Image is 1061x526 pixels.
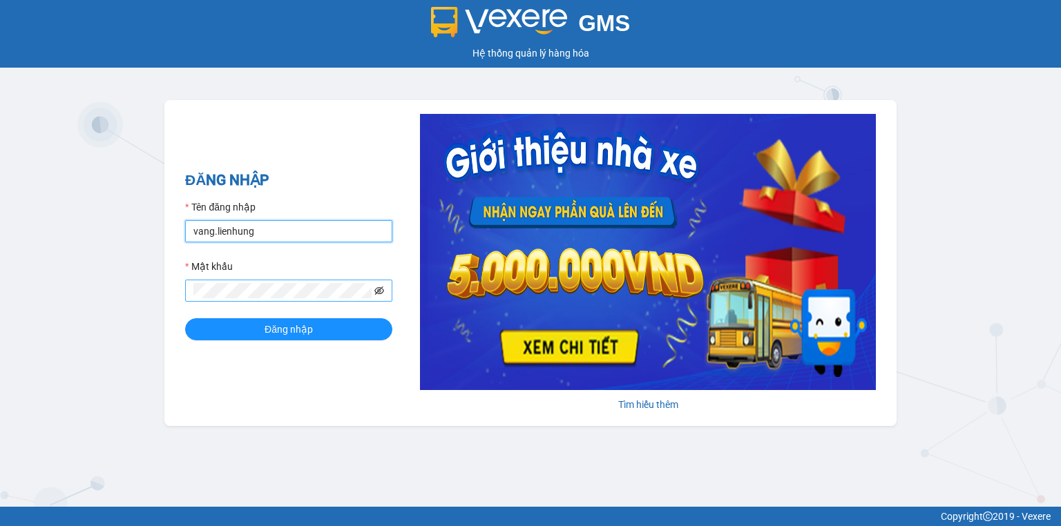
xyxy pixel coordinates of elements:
[431,7,568,37] img: logo 2
[185,259,233,274] label: Mật khẩu
[3,46,1058,61] div: Hệ thống quản lý hàng hóa
[185,220,392,242] input: Tên đăng nhập
[193,283,372,298] input: Mật khẩu
[265,322,313,337] span: Đăng nhập
[578,10,630,36] span: GMS
[185,199,256,215] label: Tên đăng nhập
[983,512,993,521] span: copyright
[374,286,384,295] span: eye-invisible
[185,318,392,340] button: Đăng nhập
[420,114,876,390] img: banner-0
[420,397,876,412] div: Tìm hiểu thêm
[431,21,631,32] a: GMS
[10,509,1051,524] div: Copyright 2019 - Vexere
[185,169,392,192] h2: ĐĂNG NHẬP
